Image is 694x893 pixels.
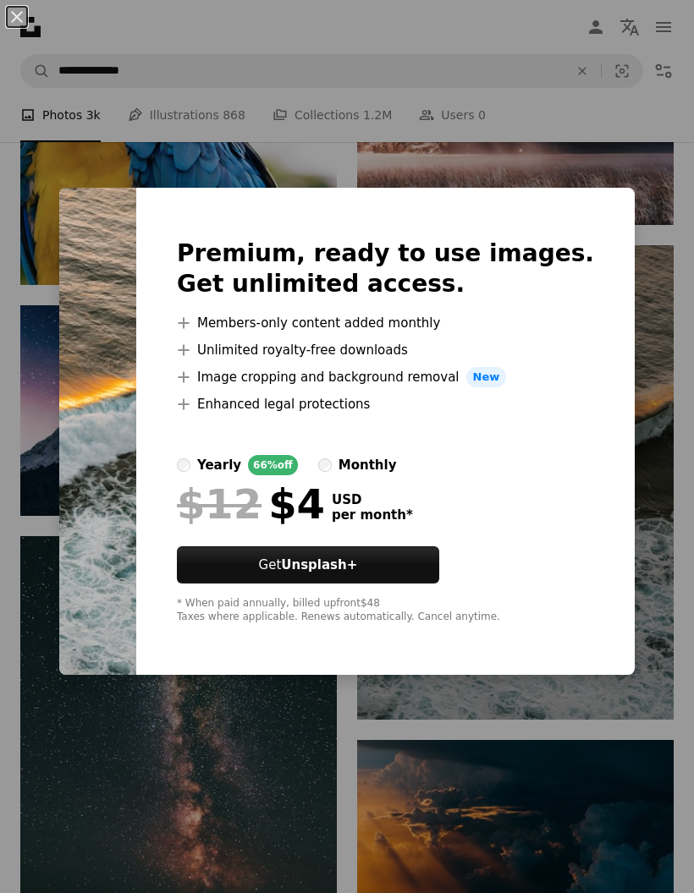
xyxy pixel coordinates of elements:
input: yearly66%off [177,458,190,472]
div: monthly [339,455,397,475]
button: GetUnsplash+ [177,546,439,583]
div: * When paid annually, billed upfront $48 Taxes where applicable. Renews automatically. Cancel any... [177,597,594,624]
strong: Unsplash+ [281,557,357,573]
li: Enhanced legal protections [177,394,594,414]
span: USD [332,492,413,507]
div: 66% off [248,455,298,475]
li: Members-only content added monthly [177,313,594,333]
img: premium_photo-1669018128972-d43d65810fa4 [59,188,136,675]
input: monthly [318,458,332,472]
div: $4 [177,482,325,526]
li: Image cropping and background removal [177,367,594,387]
span: per month * [332,507,413,523]
h2: Premium, ready to use images. Get unlimited access. [177,238,594,299]
span: $12 [177,482,262,526]
span: New [466,367,507,387]
div: yearly [197,455,241,475]
li: Unlimited royalty-free downloads [177,340,594,360]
